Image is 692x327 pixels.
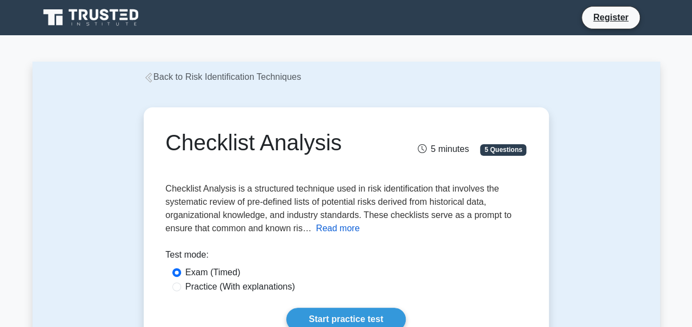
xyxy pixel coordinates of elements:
[186,280,295,293] label: Practice (With explanations)
[586,10,635,24] a: Register
[166,184,512,233] span: Checklist Analysis is a structured technique used in risk identification that involves the system...
[166,248,527,266] div: Test mode:
[166,129,402,156] h1: Checklist Analysis
[144,72,301,81] a: Back to Risk Identification Techniques
[316,222,359,235] button: Read more
[480,144,526,155] span: 5 Questions
[417,144,468,154] span: 5 minutes
[186,266,241,279] label: Exam (Timed)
